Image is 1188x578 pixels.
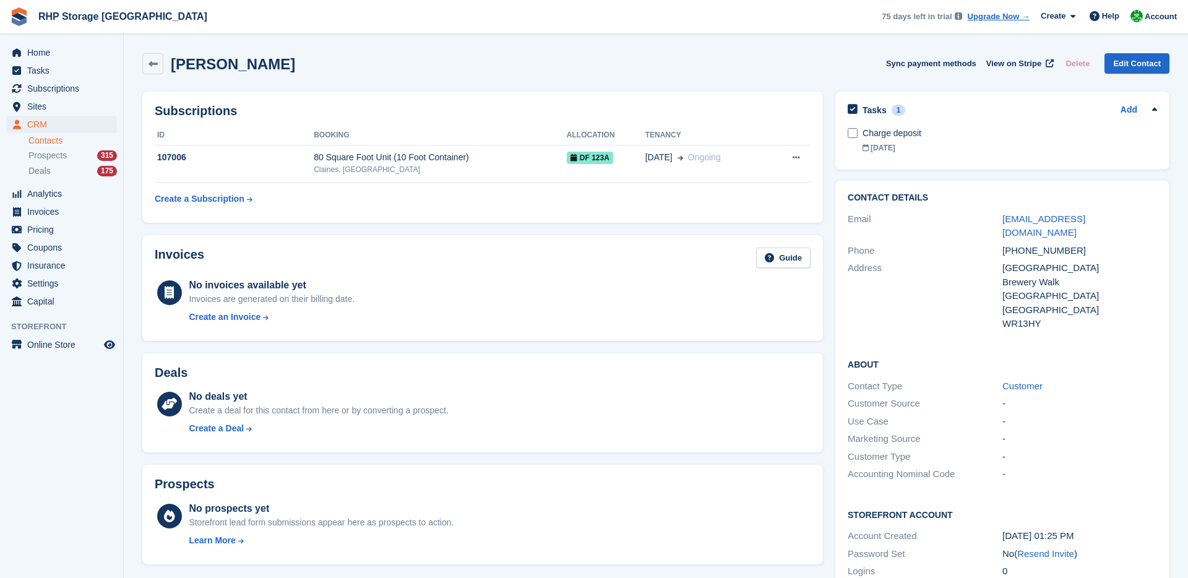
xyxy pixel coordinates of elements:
[97,166,117,176] div: 175
[10,7,28,26] img: stora-icon-8386f47178a22dfd0bd8f6a31ec36ba5ce8667c1dd55bd0f319d3a0aa187defe.svg
[863,121,1157,160] a: Charge deposit [DATE]
[189,516,454,529] div: Storefront lead form submissions appear here as prospects to action.
[189,311,355,324] a: Create an Invoice
[6,116,117,133] a: menu
[1002,244,1157,258] div: [PHONE_NUMBER]
[6,336,117,353] a: menu
[189,501,454,516] div: No prospects yet
[155,151,314,164] div: 107006
[6,239,117,256] a: menu
[314,151,567,164] div: 80 Square Foot Unit (10 Foot Container)
[981,53,1056,74] a: View on Stripe
[848,432,1002,446] div: Marketing Source
[688,152,721,162] span: Ongoing
[863,142,1157,153] div: [DATE]
[1104,53,1169,74] a: Edit Contact
[863,105,887,116] h2: Tasks
[155,104,811,118] h2: Subscriptions
[1002,317,1157,331] div: WR13HY
[848,450,1002,464] div: Customer Type
[189,389,448,404] div: No deals yet
[27,203,101,220] span: Invoices
[27,98,101,115] span: Sites
[6,62,117,79] a: menu
[848,415,1002,429] div: Use Case
[189,422,448,435] a: Create a Deal
[6,203,117,220] a: menu
[645,151,673,164] span: [DATE]
[155,248,204,268] h2: Invoices
[848,397,1002,411] div: Customer Source
[1130,10,1143,22] img: Rod
[28,135,117,147] a: Contacts
[1002,214,1085,238] a: [EMAIL_ADDRESS][DOMAIN_NAME]
[189,404,448,417] div: Create a deal for this contact from here or by converting a prospect.
[567,152,613,164] span: DF 123A
[1002,529,1157,543] div: [DATE] 01:25 PM
[848,261,1002,331] div: Address
[27,293,101,310] span: Capital
[1002,415,1157,429] div: -
[27,239,101,256] span: Coupons
[848,244,1002,258] div: Phone
[848,358,1157,370] h2: About
[6,98,117,115] a: menu
[986,58,1041,70] span: View on Stripe
[6,293,117,310] a: menu
[1002,303,1157,317] div: [GEOGRAPHIC_DATA]
[189,311,260,324] div: Create an Invoice
[1061,53,1095,74] button: Delete
[102,337,117,352] a: Preview store
[1121,103,1137,118] a: Add
[189,278,355,293] div: No invoices available yet
[1002,432,1157,446] div: -
[848,547,1002,561] div: Password Set
[155,477,215,491] h2: Prospects
[756,248,811,268] a: Guide
[1017,548,1074,559] a: Resend Invite
[155,188,252,210] a: Create a Subscription
[155,366,187,380] h2: Deals
[1002,289,1157,303] div: [GEOGRAPHIC_DATA]
[11,321,123,333] span: Storefront
[886,53,976,74] button: Sync payment methods
[848,529,1002,543] div: Account Created
[1002,450,1157,464] div: -
[6,275,117,292] a: menu
[27,80,101,97] span: Subscriptions
[28,165,117,178] a: Deals 175
[314,126,567,145] th: Booking
[848,193,1157,203] h2: Contact Details
[6,80,117,97] a: menu
[1002,275,1157,290] div: Brewery Walk
[155,192,244,205] div: Create a Subscription
[27,62,101,79] span: Tasks
[6,221,117,238] a: menu
[27,336,101,353] span: Online Store
[968,11,1030,23] a: Upgrade Now →
[645,126,768,145] th: Tenancy
[882,11,952,23] span: 75 days left in trial
[567,126,645,145] th: Allocation
[28,165,51,177] span: Deals
[848,467,1002,481] div: Accounting Nominal Code
[27,185,101,202] span: Analytics
[892,105,906,116] div: 1
[27,116,101,133] span: CRM
[6,44,117,61] a: menu
[27,275,101,292] span: Settings
[171,56,295,72] h2: [PERSON_NAME]
[189,422,244,435] div: Create a Deal
[955,12,962,20] img: icon-info-grey-7440780725fd019a000dd9b08b2336e03edf1995a4989e88bcd33f0948082b44.svg
[97,150,117,161] div: 315
[863,127,1157,140] div: Charge deposit
[28,149,117,162] a: Prospects 315
[1041,10,1065,22] span: Create
[1102,10,1119,22] span: Help
[27,257,101,274] span: Insurance
[848,212,1002,240] div: Email
[189,293,355,306] div: Invoices are generated on their billing date.
[1145,11,1177,23] span: Account
[27,221,101,238] span: Pricing
[1002,467,1157,481] div: -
